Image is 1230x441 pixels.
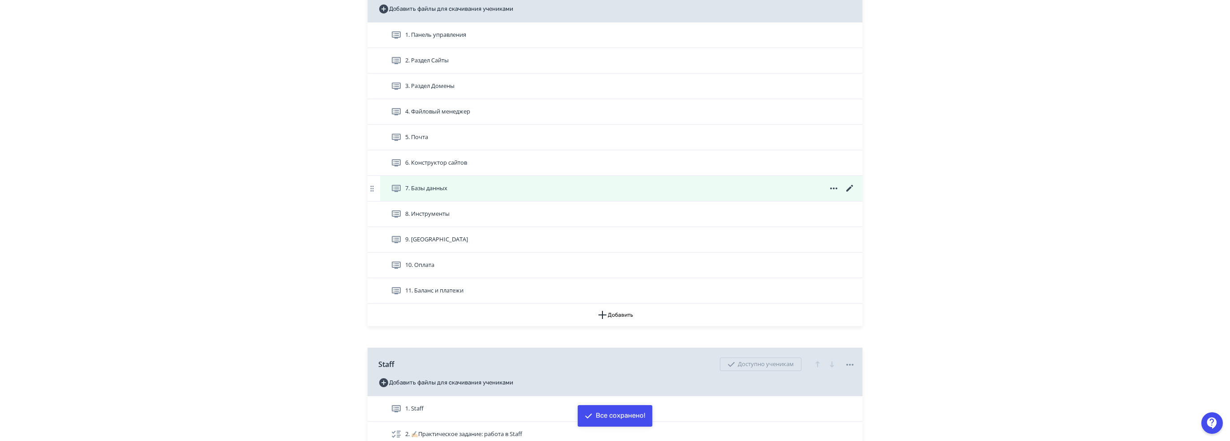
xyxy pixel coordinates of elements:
span: 1. Панель управления [405,31,466,39]
div: 2. Раздел Сайты [368,48,862,74]
span: Staff [378,359,394,370]
div: 6. Конструктор сайтов [368,150,862,176]
div: 9. [GEOGRAPHIC_DATA] [368,227,862,253]
div: 1. Staff [368,396,862,422]
div: 1. Панель управления [368,22,862,48]
button: Добавить файлы для скачивания учениками [378,376,513,390]
span: 6. Конструктор сайтов [405,158,467,167]
div: 3. Раздел Домены [368,74,862,99]
span: 10. Оплата [405,261,434,270]
div: Все сохранено! [596,411,645,420]
span: 8. Инструменты [405,210,450,218]
div: 11. Баланс и платежи [368,278,862,304]
span: 3. Раздел Домены [405,82,455,91]
button: Добавить [368,304,862,326]
span: 5. Почта [405,133,428,142]
span: 9. Аккаунт [405,235,468,244]
div: 7. Базы данных [368,176,862,201]
div: 10. Оплата [368,253,862,278]
span: 2. Раздел Сайты [405,56,449,65]
div: Доступно ученикам [720,358,801,371]
div: 5. Почта [368,125,862,150]
span: 1. Staff [405,404,424,413]
button: Добавить файлы для скачивания учениками [378,2,513,16]
div: 8. Инструменты [368,201,862,227]
div: 4. Файловый менеджер [368,99,862,125]
span: 7. Базы данных [405,184,447,193]
span: 4. Файловый менеджер [405,107,470,116]
span: 11. Баланс и платежи [405,286,463,295]
span: 2. ✍🏻Практическое задание: работа в Staff [405,430,522,439]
